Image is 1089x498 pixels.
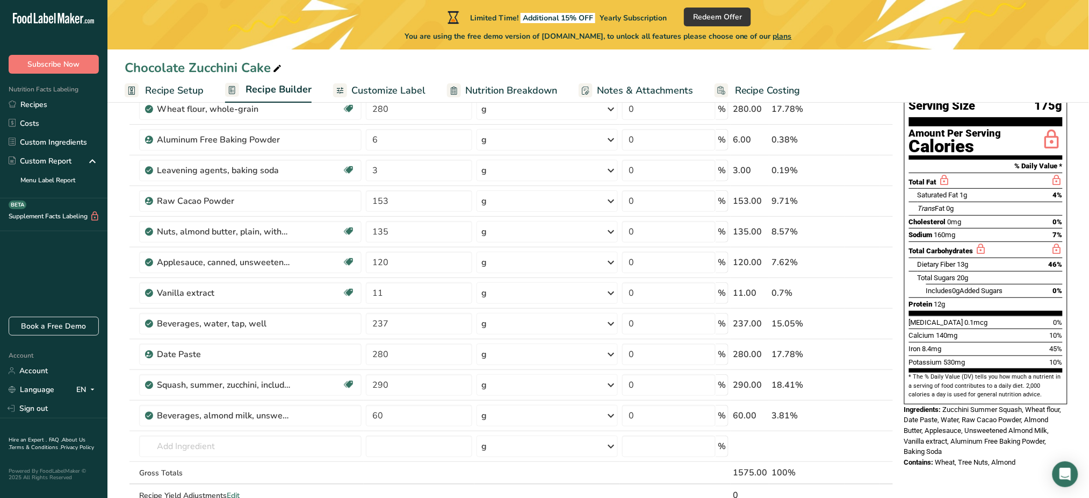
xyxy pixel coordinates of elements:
a: Nutrition Breakdown [447,79,557,103]
span: Serving Size [909,99,976,113]
span: 13g [957,260,969,268]
div: Raw Cacao Powder [157,195,291,208]
span: 12g [934,300,946,308]
a: Book a Free Demo [9,317,99,336]
span: Redeem Offer [693,11,742,23]
div: 1575.00 [733,466,767,479]
button: Subscribe Now [9,55,99,74]
a: Language [9,380,54,399]
div: Applesauce, canned, unsweetened, without added [MEDICAL_DATA] (Includes foods for USDA's Food Dis... [157,256,291,269]
div: g [481,103,487,116]
div: 100% [771,466,842,479]
div: g [481,225,487,238]
span: Ingredients: [904,405,941,414]
div: Limited Time! [445,11,667,24]
div: 153.00 [733,195,767,208]
div: 18.41% [771,379,842,392]
span: 0% [1053,287,1063,295]
span: 0.1mcg [965,318,988,326]
span: 45% [1050,345,1063,353]
a: Terms & Conditions . [9,444,61,451]
div: Aluminum Free Baking Powder [157,133,291,146]
span: Recipe Builder [246,82,312,97]
div: 3.00 [733,164,767,177]
span: Saturated Fat [918,191,958,199]
span: Subscribe Now [28,59,80,70]
span: Potassium [909,358,942,366]
span: Recipe Setup [145,83,204,98]
div: g [481,317,487,330]
div: 8.57% [771,225,842,238]
span: 1g [960,191,968,199]
span: plans [773,31,792,41]
div: 0.19% [771,164,842,177]
div: g [481,409,487,422]
div: Amount Per Serving [909,129,1001,139]
span: Notes & Attachments [597,83,693,98]
span: 4% [1053,191,1063,199]
span: 10% [1050,331,1063,339]
span: Iron [909,345,921,353]
a: Hire an Expert . [9,436,47,444]
div: Nuts, almond butter, plain, without salt added [157,225,291,238]
div: Beverages, water, tap, well [157,317,291,330]
div: 17.78% [771,348,842,361]
span: Additional 15% OFF [521,13,595,23]
a: Privacy Policy [61,444,94,451]
a: Customize Label [333,79,425,103]
input: Add Ingredient [139,436,362,457]
span: Includes Added Sugars [926,287,1003,295]
span: Cholesterol [909,218,946,226]
a: FAQ . [49,436,62,444]
div: g [481,440,487,453]
span: 46% [1049,260,1063,268]
div: Chocolate Zucchini Cake [125,58,284,77]
div: 60.00 [733,409,767,422]
span: 530mg [944,358,965,366]
span: 0% [1054,318,1063,326]
div: EN [76,383,99,396]
div: g [481,287,487,300]
span: 0g [947,204,954,212]
span: Dietary Fiber [918,260,956,268]
div: 0.38% [771,133,842,146]
span: 0mg [948,218,962,226]
span: Wheat, Tree Nuts, Almond [935,458,1016,466]
span: Total Fat [909,178,937,186]
span: Zucchini Summer Squash, Wheat flour, Date Paste, Water, Raw Cacao Powder, Almond Butter, Applesau... [904,405,1062,456]
div: 6.00 [733,133,767,146]
span: 140mg [936,331,958,339]
a: Notes & Attachments [579,79,693,103]
a: Recipe Setup [125,79,204,103]
div: g [481,348,487,361]
span: You are using the free demo version of [DOMAIN_NAME], to unlock all features please choose one of... [405,31,792,42]
span: 0g [953,287,960,295]
a: Recipe Costing [715,79,800,103]
div: 17.78% [771,103,842,116]
div: 290.00 [733,379,767,392]
span: 8.4mg [922,345,942,353]
div: 11.00 [733,287,767,300]
div: Beverages, almond milk, unsweetened, shelf stable [157,409,291,422]
i: Trans [918,204,935,212]
span: [MEDICAL_DATA] [909,318,963,326]
span: Yearly Subscription [600,13,667,23]
div: g [481,195,487,208]
span: Protein [909,300,933,308]
div: g [481,164,487,177]
div: Leavening agents, baking soda [157,164,291,177]
div: Powered By FoodLabelMaker © 2025 All Rights Reserved [9,468,99,481]
div: 120.00 [733,256,767,269]
span: 0% [1053,218,1063,226]
span: Recipe Costing [735,83,800,98]
div: 0.7% [771,287,842,300]
span: 10% [1050,358,1063,366]
div: 7.62% [771,256,842,269]
span: Nutrition Breakdown [465,83,557,98]
div: Calories [909,139,1001,154]
div: 3.81% [771,409,842,422]
button: Redeem Offer [684,8,751,26]
section: * The % Daily Value (DV) tells you how much a nutrient in a serving of food contributes to a dail... [909,373,1063,399]
span: 160mg [934,231,956,239]
a: About Us . [9,436,85,451]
